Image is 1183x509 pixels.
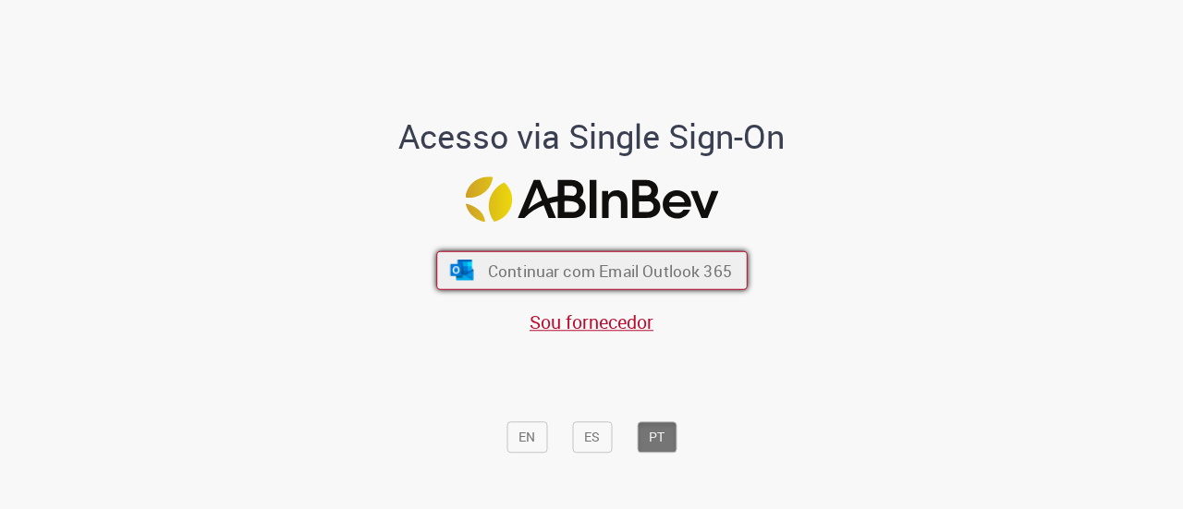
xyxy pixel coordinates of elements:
button: PT [637,421,677,453]
button: ES [572,421,612,453]
img: Logo ABInBev [465,176,718,222]
span: Continuar com Email Outlook 365 [487,260,731,281]
img: ícone Azure/Microsoft 360 [448,261,475,281]
button: ícone Azure/Microsoft 360 Continuar com Email Outlook 365 [436,251,748,290]
h1: Acesso via Single Sign-On [335,118,848,155]
button: EN [506,421,547,453]
a: Sou fornecedor [530,309,653,334]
